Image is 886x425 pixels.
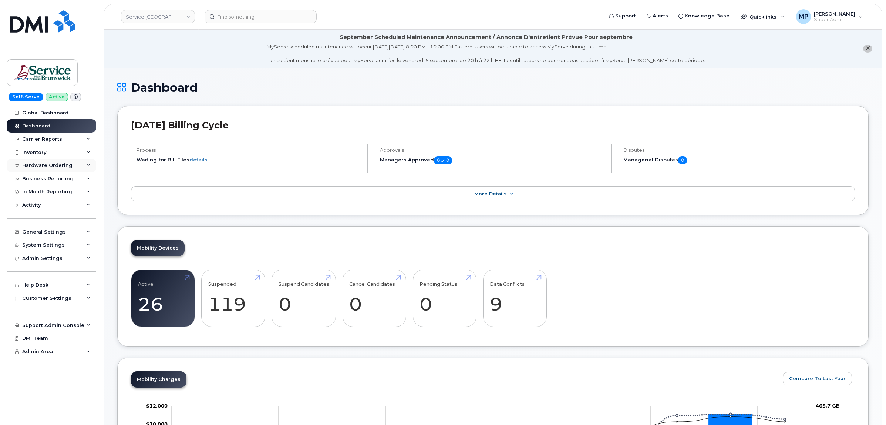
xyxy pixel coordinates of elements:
a: Suspend Candidates 0 [279,274,329,323]
div: September Scheduled Maintenance Announcement / Annonce D'entretient Prévue Pour septembre [340,33,633,41]
tspan: $12,000 [146,403,168,409]
button: close notification [863,45,872,53]
span: 0 [678,156,687,164]
span: 0 of 0 [434,156,452,164]
button: Compare To Last Year [783,372,852,385]
tspan: 465.7 GB [816,403,840,409]
h1: Dashboard [117,81,869,94]
a: Mobility Charges [131,371,186,388]
h4: Approvals [380,147,604,153]
span: Compare To Last Year [789,375,846,382]
a: details [189,157,208,163]
h2: [DATE] Billing Cycle [131,120,855,131]
a: Pending Status 0 [420,274,469,323]
h4: Disputes [623,147,855,153]
g: $0 [146,403,168,409]
h5: Managers Approved [380,156,604,164]
div: MyServe scheduled maintenance will occur [DATE][DATE] 8:00 PM - 10:00 PM Eastern. Users will be u... [267,43,705,64]
h5: Managerial Disputes [623,156,855,164]
li: Waiting for Bill Files [137,156,361,163]
span: More Details [474,191,507,197]
a: Active 26 [138,274,188,323]
a: Mobility Devices [131,240,185,256]
h4: Process [137,147,361,153]
a: Cancel Candidates 0 [349,274,399,323]
a: Data Conflicts 9 [490,274,540,323]
a: Suspended 119 [208,274,258,323]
